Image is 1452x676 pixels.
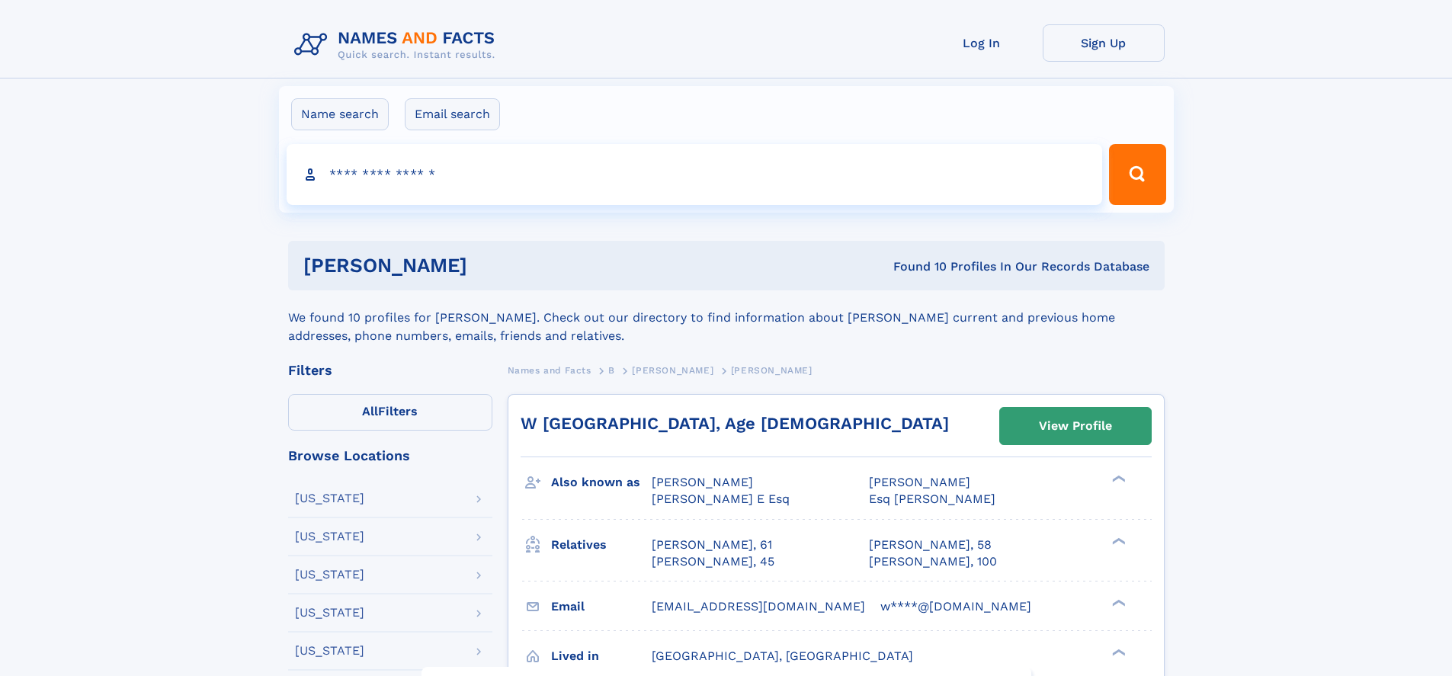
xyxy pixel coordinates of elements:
span: [EMAIL_ADDRESS][DOMAIN_NAME] [652,599,865,614]
a: [PERSON_NAME], 58 [869,537,992,553]
div: [US_STATE] [295,492,364,505]
button: Search Button [1109,144,1165,205]
span: [PERSON_NAME] [632,365,713,376]
h3: Lived in [551,643,652,669]
div: [US_STATE] [295,530,364,543]
a: [PERSON_NAME], 100 [869,553,997,570]
a: B [608,360,615,380]
h3: Email [551,594,652,620]
label: Name search [291,98,389,130]
h3: Also known as [551,469,652,495]
div: ❯ [1108,536,1127,546]
div: Found 10 Profiles In Our Records Database [680,258,1149,275]
div: Filters [288,364,492,377]
span: [PERSON_NAME] [652,475,753,489]
input: search input [287,144,1103,205]
a: Sign Up [1043,24,1165,62]
div: We found 10 profiles for [PERSON_NAME]. Check out our directory to find information about [PERSON... [288,290,1165,345]
div: ❯ [1108,647,1127,657]
div: View Profile [1039,408,1112,444]
img: Logo Names and Facts [288,24,508,66]
label: Email search [405,98,500,130]
span: [PERSON_NAME] [731,365,813,376]
span: All [362,404,378,418]
a: [PERSON_NAME] [632,360,713,380]
div: [US_STATE] [295,645,364,657]
div: [US_STATE] [295,607,364,619]
span: [PERSON_NAME] E Esq [652,492,790,506]
span: [GEOGRAPHIC_DATA], [GEOGRAPHIC_DATA] [652,649,913,663]
label: Filters [288,394,492,431]
div: Browse Locations [288,449,492,463]
span: B [608,365,615,376]
div: ❯ [1108,598,1127,607]
a: W [GEOGRAPHIC_DATA], Age [DEMOGRAPHIC_DATA] [521,414,949,433]
span: [PERSON_NAME] [869,475,970,489]
a: View Profile [1000,408,1151,444]
a: Log In [921,24,1043,62]
div: ❯ [1108,474,1127,484]
h3: Relatives [551,532,652,558]
a: [PERSON_NAME], 61 [652,537,772,553]
div: [US_STATE] [295,569,364,581]
a: [PERSON_NAME], 45 [652,553,774,570]
span: Esq [PERSON_NAME] [869,492,995,506]
a: Names and Facts [508,360,591,380]
h1: [PERSON_NAME] [303,256,681,275]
